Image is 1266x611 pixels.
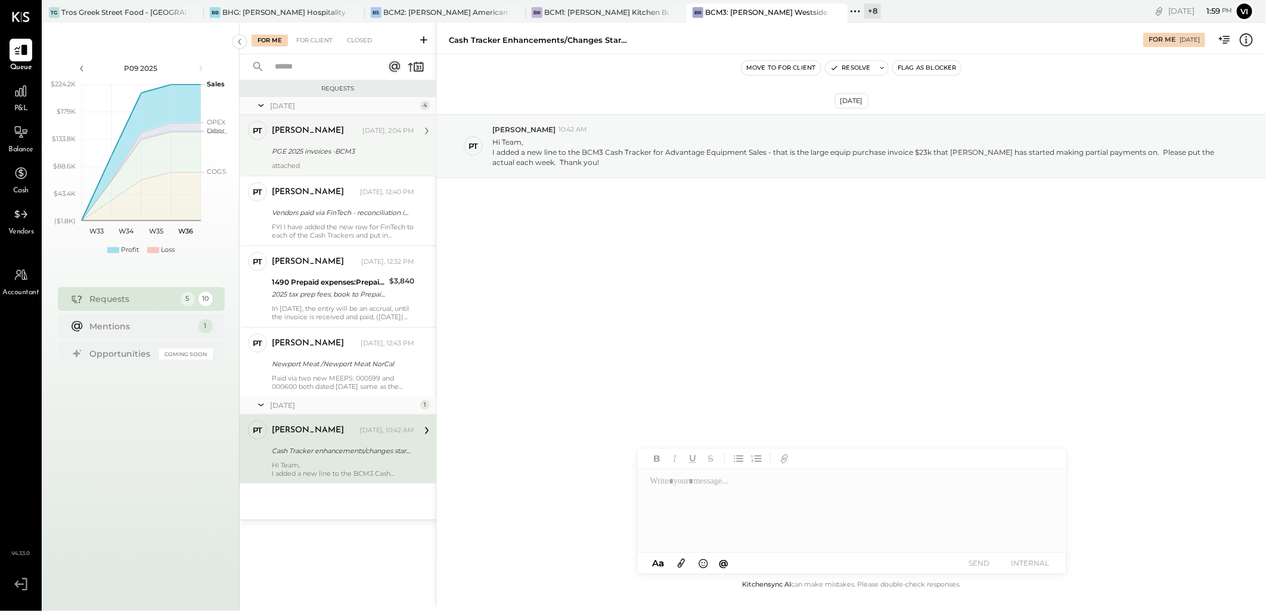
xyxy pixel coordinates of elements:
[181,292,195,306] div: 5
[826,61,876,75] button: Resolve
[51,80,76,88] text: $224.2K
[8,227,34,238] span: Vendors
[741,61,821,75] button: Move to for client
[272,469,414,478] div: I added a new line to the BCM3 Cash Tracker for Advantage Equipment Sales - that is the large equ...
[61,7,186,17] div: Tros Greek Street Food - [GEOGRAPHIC_DATA]
[1,121,41,155] a: Balance
[198,319,213,333] div: 1
[253,125,262,136] div: PT
[1168,5,1232,17] div: [DATE]
[703,450,718,466] button: Strikethrough
[119,227,134,235] text: W34
[715,556,732,571] button: @
[719,557,728,569] span: @
[449,35,628,46] div: Cash Tracker enhancements/changes starting P9w3
[253,186,262,198] div: PT
[1,203,41,238] a: Vendors
[270,101,417,111] div: [DATE]
[1149,35,1175,45] div: For Me
[121,245,139,255] div: Profit
[649,557,668,570] button: Aa
[207,127,227,136] text: Occu...
[159,348,213,360] div: Coming Soon
[272,461,414,478] div: Hi Team,
[835,93,868,108] div: [DATE]
[272,425,344,437] div: [PERSON_NAME]
[492,147,1218,167] div: I added a new line to the BCM3 Cash Tracker for Advantage Equipment Sales - that is the large equ...
[253,256,262,267] div: PT
[222,7,347,17] div: BHG: [PERSON_NAME] Hospitality Group, LLC
[1235,2,1254,21] button: Vi
[272,338,344,350] div: [PERSON_NAME]
[383,7,508,17] div: BCM2: [PERSON_NAME] American Cooking
[3,288,39,298] span: Accountant
[1,264,41,298] a: Accountant
[544,7,669,17] div: BCM1: [PERSON_NAME] Kitchen Bar Market
[161,245,175,255] div: Loss
[178,227,193,235] text: W36
[8,145,33,155] span: Balance
[341,35,378,46] div: Closed
[272,256,344,268] div: [PERSON_NAME]
[14,104,28,114] span: P&L
[198,292,213,306] div: 10
[492,137,1218,167] p: Hi Team,
[49,7,60,18] div: TG
[659,557,664,569] span: a
[272,304,414,321] div: In [DATE], the entry will be an accrual, until the invoice is received and paid, ([DATE]) then th...
[272,223,414,239] div: FYI I have added the new row for FinTech to each of the Cash Trackers and put in estimates (for a...
[389,275,414,287] div: $3,840
[252,35,288,46] div: For Me
[360,188,414,197] div: [DATE], 12:40 PM
[693,7,703,18] div: BR
[685,450,700,466] button: Underline
[893,61,961,75] button: Flag as Blocker
[731,450,746,466] button: Unordered List
[272,288,386,300] div: 2025 tax prep fees, book to Prepaid, amort at $480/period thru P13-2025
[54,189,76,198] text: $43.4K
[90,320,193,332] div: Mentions
[749,450,764,466] button: Ordered List
[13,186,29,197] span: Cash
[420,101,430,110] div: 4
[864,4,881,18] div: + 8
[207,118,226,126] text: OPEX
[53,162,76,170] text: $88.6K
[272,125,344,137] div: [PERSON_NAME]
[1,162,41,197] a: Cash
[272,207,411,219] div: Vendors paid via FinTech - reconciliation in [GEOGRAPHIC_DATA]
[468,141,478,152] div: PT
[272,374,414,391] div: Paid via two new MEEPS: 000599 and 000600 both dated [DATE] same as the original that I deleted. ...
[1153,5,1165,17] div: copy link
[253,425,262,436] div: PT
[371,7,381,18] div: BS
[649,450,665,466] button: Bold
[149,227,163,235] text: W35
[207,167,226,176] text: COGS
[207,80,225,88] text: Sales
[362,126,414,136] div: [DATE], 2:04 PM
[558,125,587,135] span: 10:42 AM
[90,293,175,305] div: Requests
[667,450,682,466] button: Italic
[272,276,386,288] div: 1490 Prepaid expenses:Prepaid Other
[361,339,414,348] div: [DATE], 12:43 PM
[532,7,542,18] div: BR
[705,7,830,17] div: BCM3: [PERSON_NAME] Westside Grill
[10,63,32,73] span: Queue
[272,186,344,198] div: [PERSON_NAME]
[253,338,262,349] div: PT
[777,450,792,466] button: Add URL
[272,445,411,457] div: Cash Tracker enhancements/changes starting P9w3
[360,426,414,435] div: [DATE], 10:42 AM
[89,227,104,235] text: W33
[272,145,411,157] div: PGE 2025 invoices -BCM3
[272,161,414,170] div: attached
[90,348,153,360] div: Opportunities
[210,7,221,18] div: BB
[272,358,411,370] div: Newport Meat /Newport Meat NorCal
[1007,555,1054,571] button: INTERNAL
[361,257,414,267] div: [DATE], 12:32 PM
[290,35,339,46] div: For Client
[1,80,41,114] a: P&L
